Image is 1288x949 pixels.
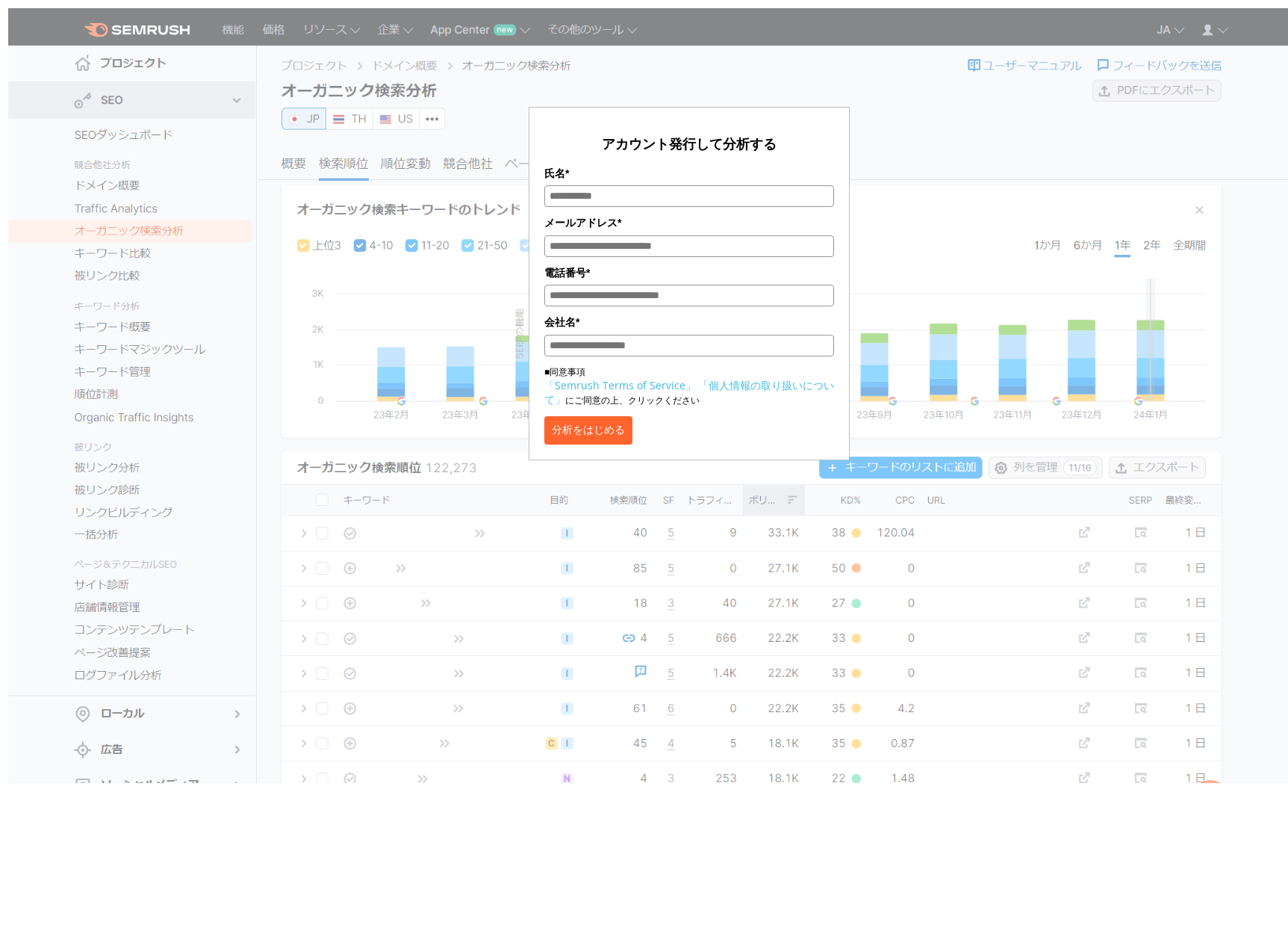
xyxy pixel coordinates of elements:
[544,378,834,407] a: 「個人情報の取り扱いについて」
[544,416,632,445] button: 分析をはじめる
[544,378,696,392] a: 「Semrush Terms of Service」
[544,265,834,281] label: 電話番号*
[544,365,834,407] p: ■同意事項 にご同意の上、クリックください
[602,135,777,152] span: アカウント発行して分析する
[544,214,834,231] label: メールアドレス*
